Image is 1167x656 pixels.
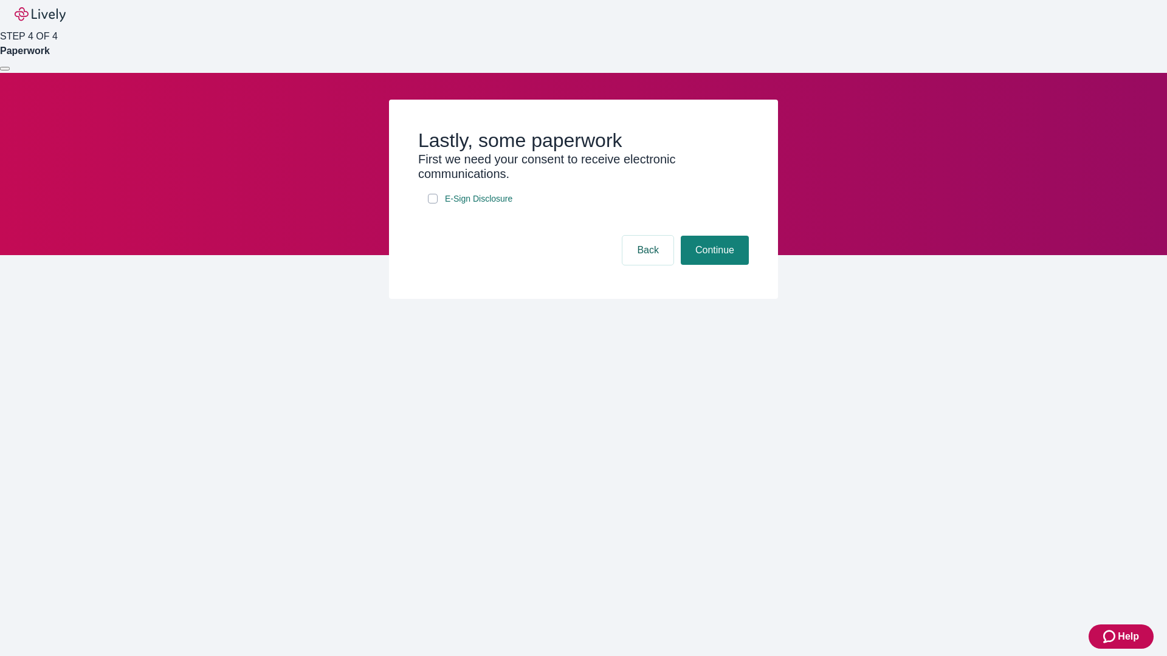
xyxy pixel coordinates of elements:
span: Help [1118,629,1139,644]
span: E-Sign Disclosure [445,193,512,205]
img: Lively [15,7,66,22]
svg: Zendesk support icon [1103,629,1118,644]
button: Back [622,236,673,265]
h3: First we need your consent to receive electronic communications. [418,152,749,181]
a: e-sign disclosure document [442,191,515,207]
h2: Lastly, some paperwork [418,129,749,152]
button: Zendesk support iconHelp [1089,624,1154,649]
button: Continue [681,236,749,265]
